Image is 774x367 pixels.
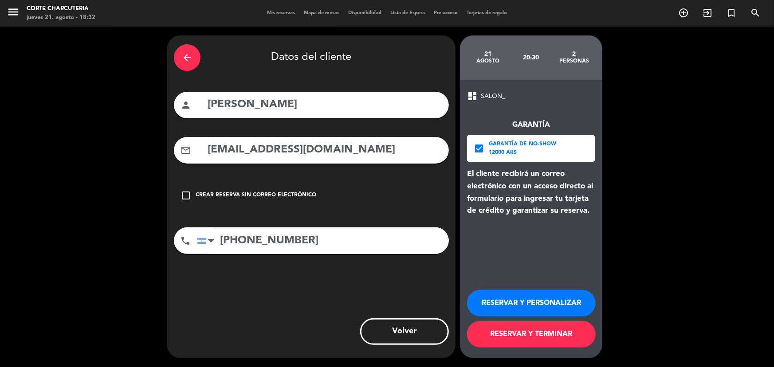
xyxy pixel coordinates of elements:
input: Número de teléfono... [197,227,449,254]
div: Corte Charcuteria [27,4,95,13]
div: agosto [467,58,510,65]
div: Datos del cliente [174,42,449,73]
span: Lista de Espera [386,11,429,16]
div: Garantía [467,119,595,131]
input: Email del cliente [207,141,442,159]
span: Mis reservas [263,11,299,16]
span: Disponibilidad [344,11,386,16]
i: menu [7,5,20,19]
i: phone [180,235,191,246]
span: Pre-acceso [429,11,462,16]
span: Tarjetas de regalo [462,11,511,16]
div: 21 [467,51,510,58]
div: Garantía de no-show [489,140,556,149]
span: dashboard [467,91,478,102]
div: Argentina: +54 [197,228,218,254]
div: 2 [553,51,596,58]
input: Nombre del cliente [207,96,442,114]
i: arrow_back [182,52,193,63]
div: Crear reserva sin correo electrónico [196,191,316,200]
i: check_box [474,143,484,154]
i: check_box_outline_blank [181,190,191,201]
i: turned_in_not [726,8,737,18]
div: 12000 ARS [489,148,556,157]
div: personas [553,58,596,65]
i: mail_outline [181,145,191,156]
div: El cliente recibirá un correo electrónico con un acceso directo al formulario para ingresar tu ta... [467,168,595,217]
div: 20:30 [510,42,553,73]
span: SALON_ [481,91,505,102]
i: person [181,100,191,110]
button: Volver [360,318,449,345]
div: jueves 21. agosto - 18:32 [27,13,95,22]
i: exit_to_app [702,8,713,18]
i: add_circle_outline [678,8,689,18]
button: RESERVAR Y TERMINAR [467,321,596,347]
i: search [750,8,761,18]
button: menu [7,5,20,22]
button: RESERVAR Y PERSONALIZAR [467,290,596,316]
span: Mapa de mesas [299,11,344,16]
